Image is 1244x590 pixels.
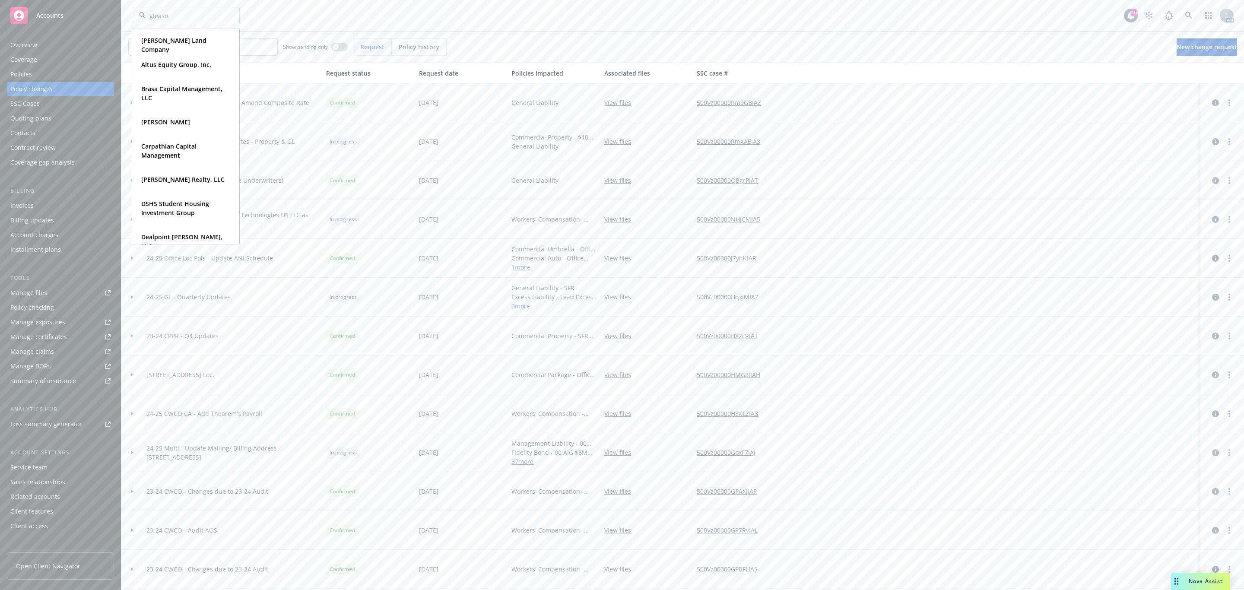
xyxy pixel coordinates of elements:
div: Manage claims [10,345,54,358]
a: Manage claims [7,345,114,358]
span: Confirmed [330,177,355,184]
a: more [1224,175,1234,186]
span: Commercial Property - $10M Primary [511,133,597,142]
span: Open Client Navigator [16,561,80,571]
span: [DATE] [419,98,438,107]
div: Coverage [10,53,37,67]
span: Confirmed [330,488,355,495]
a: View files [604,370,638,379]
a: 500Vz00000GP7RvIAL [697,526,765,535]
span: Confirmed [330,371,355,379]
span: 24-25 Office Loc Pols - Update ANI Schedule [146,254,273,263]
a: View files [604,526,638,535]
span: [DATE] [419,292,438,301]
a: 500Vz00000NHJCMIA5 [697,215,767,224]
button: Request date [416,63,508,83]
strong: DSHS Student Housing Investment Group [141,200,209,217]
div: Installment plans [10,243,61,257]
a: 3 more [511,301,597,311]
a: SSC Cases [7,97,114,111]
div: Manage certificates [10,330,67,344]
span: In progress [330,138,357,146]
span: Nova Assist [1189,577,1223,585]
span: Confirmed [330,565,355,573]
button: Nova Assist [1171,573,1230,590]
a: circleInformation [1210,409,1221,419]
span: Commercial Property - SFR $25M [511,331,597,340]
a: 500Vz00000J7yhKIAR [697,254,763,263]
strong: Carpathian Capital Management [141,142,197,159]
div: Related accounts [10,490,60,504]
div: Toggle Row Expanded [121,472,143,511]
a: View files [604,137,638,146]
a: 500Vz00000HX2cRIAT [697,331,765,340]
a: View files [604,565,638,574]
div: Toggle Row Expanded [121,511,143,550]
a: circleInformation [1210,253,1221,263]
span: Confirmed [330,410,355,418]
a: 1 more [511,263,597,272]
a: more [1224,253,1234,263]
a: View files [604,331,638,340]
a: Sales relationships [7,475,114,489]
span: New change request [1177,43,1237,51]
a: Related accounts [7,490,114,504]
span: In progress [330,216,357,223]
a: 500Vz00000H3KLZIA3 [697,409,765,418]
a: Contacts [7,126,114,140]
span: [DATE] [419,565,438,574]
a: View files [604,448,638,457]
span: Workers' Compensation - AOS [511,565,597,574]
a: more [1224,136,1234,147]
div: Toggle Row Expanded [121,550,143,589]
span: Request [360,42,384,51]
input: Filter by keyword... [128,38,278,56]
div: Sales relationships [10,475,65,489]
div: Drag to move [1171,573,1182,590]
a: more [1224,214,1234,225]
a: New change request [1177,38,1237,56]
a: 500Vz00000GPBFLIA5 [697,565,765,574]
span: [DATE] [419,215,438,224]
span: Show pending only [283,43,328,51]
a: 500Vz00000HMG2lIAH [697,370,767,379]
div: Toggle Row Expanded [121,394,143,433]
a: 500Vz00000HqxIMIAZ [697,292,765,301]
a: Installment plans [7,243,114,257]
span: [DATE] [419,137,438,146]
a: Manage certificates [7,330,114,344]
span: General Liability [511,98,559,107]
span: 24-25 CWCO CA - Add Theorem's Payroll [146,409,262,418]
span: Commercial Auto - Office Locations [511,254,597,263]
span: 23-24 CWCO - Audit AOS [146,526,217,535]
div: Toggle Row Expanded [121,239,143,278]
span: Policy history [399,42,439,51]
span: [DATE] [419,176,438,185]
span: Excess Liability - Lead Excess $1M - SFR [511,292,597,301]
div: Account settings [7,448,114,457]
a: Accounts [7,3,114,28]
span: Accounts [36,12,63,19]
strong: [PERSON_NAME] [141,118,190,126]
a: Client access [7,519,114,533]
div: Account charges [10,228,58,242]
a: more [1224,292,1234,302]
div: Toggle Row Expanded [121,161,143,200]
a: circleInformation [1210,292,1221,302]
span: Manage exposures [7,315,114,329]
div: Policy checking [10,301,54,314]
a: Stop snowing [1140,7,1158,24]
span: Confirmed [330,332,355,340]
a: Switch app [1200,7,1217,24]
div: SSC case # [697,69,771,78]
a: circleInformation [1210,447,1221,458]
div: Toggle Row Expanded [121,200,143,239]
div: Overview [10,38,37,52]
span: Commercial Umbrella - Office Locations [511,244,597,254]
div: Contract review [10,141,56,155]
a: more [1224,564,1234,574]
a: Loss summary generator [7,417,114,431]
strong: Altus Equity Group, Inc. [141,60,211,69]
div: Associated files [604,69,690,78]
div: Policies [10,67,32,81]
